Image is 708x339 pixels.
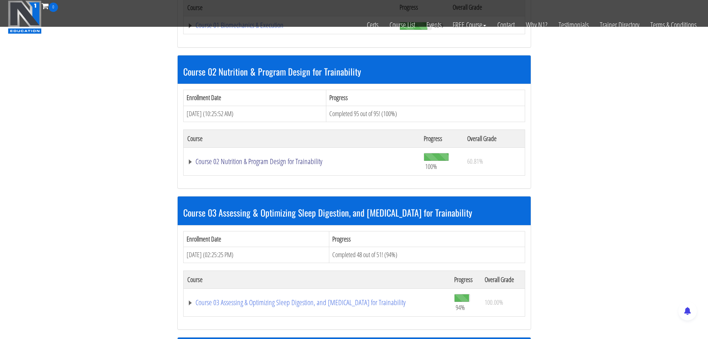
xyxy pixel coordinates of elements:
[520,12,553,38] a: Why N1?
[183,208,525,217] h3: Course 03 Assessing & Optimizing Sleep Digestion, and [MEDICAL_DATA] for Trainability
[645,12,702,38] a: Terms & Conditions
[183,90,326,106] th: Enrollment Date
[326,106,525,122] td: Completed 95 out of 95! (100%)
[187,299,447,306] a: Course 03 Assessing & Optimizing Sleep Digestion, and [MEDICAL_DATA] for Trainability
[183,106,326,122] td: [DATE] (10:25:52 AM)
[425,162,437,170] span: 100%
[420,129,463,147] th: Progress
[421,12,447,38] a: Events
[481,271,525,288] th: Overall Grade
[492,12,520,38] a: Contact
[361,12,384,38] a: Certs
[329,231,525,247] th: Progress
[187,158,417,165] a: Course 02 Nutrition & Program Design for Trainability
[553,12,594,38] a: Testimonials
[183,247,329,263] td: [DATE] (02:25:25 PM)
[447,12,492,38] a: FREE Course
[594,12,645,38] a: Trainer Directory
[183,231,329,247] th: Enrollment Date
[384,12,421,38] a: Course List
[8,0,42,34] img: n1-education
[329,247,525,263] td: Completed 48 out of 51! (94%)
[450,271,481,288] th: Progress
[49,3,58,12] span: 0
[183,271,450,288] th: Course
[42,1,58,11] a: 0
[183,67,525,76] h3: Course 02 Nutrition & Program Design for Trainability
[481,288,525,316] td: 100.00%
[463,147,525,175] td: 60.81%
[326,90,525,106] th: Progress
[183,129,420,147] th: Course
[463,129,525,147] th: Overall Grade
[456,303,465,311] span: 94%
